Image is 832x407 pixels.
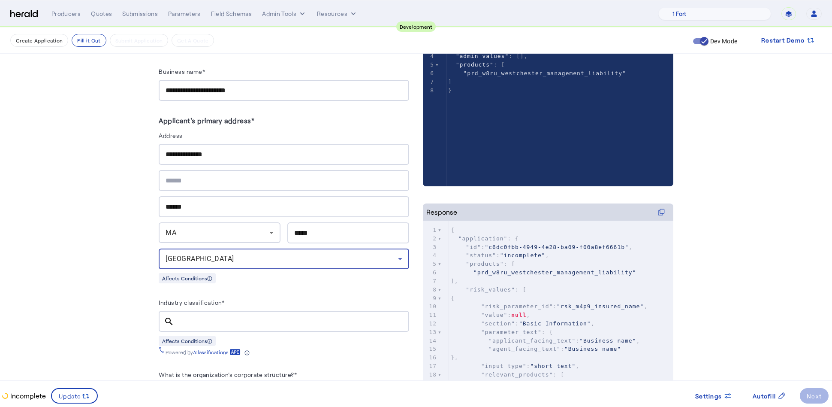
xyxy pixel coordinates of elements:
span: "parameter_text" [481,329,542,335]
span: [GEOGRAPHIC_DATA] [166,255,234,263]
a: /classifications [193,349,241,355]
span: "value" [481,312,508,318]
div: 4 [423,251,438,260]
div: 6 [423,268,438,277]
button: Autofill [746,388,793,404]
button: Submit Application [110,34,168,47]
span: "incomplete" [500,252,546,258]
div: 7 [423,277,438,286]
div: 4 [423,52,435,61]
span: : , [451,320,595,327]
span: : [ [448,61,505,68]
span: : { [451,329,553,335]
div: 17 [423,362,438,371]
div: Powered by [166,349,250,355]
span: } [448,87,452,94]
span: ], [451,278,458,284]
span: "application" [458,235,508,242]
label: Applicant's primary address* [159,116,254,125]
span: "section" [481,320,515,327]
div: 15 [423,345,438,353]
span: : [451,346,621,352]
span: null [511,312,526,318]
span: "prd_w8ru_westchester_management_liability" [463,70,626,76]
span: : , [451,312,530,318]
span: "risk_values" [466,286,515,293]
span: : , [451,337,640,344]
div: 12 [423,319,438,328]
span: "admin_values" [456,53,509,59]
button: Get A Quote [172,34,214,47]
div: 5 [423,61,435,69]
div: 8 [423,286,438,294]
div: 9 [423,294,438,303]
div: 18 [423,371,438,379]
div: Quotes [91,9,112,18]
label: Dev Mode [708,37,737,46]
p: Incomplete [9,391,46,401]
button: internal dropdown menu [262,9,307,18]
div: 2 [423,234,438,243]
div: 19 [423,379,438,388]
span: MA [166,228,176,237]
span: { [451,227,455,233]
div: 16 [423,353,438,362]
div: 10 [423,302,438,311]
img: Herald Logo [10,10,38,18]
span: "prd_w8ru_westchester_management_liability" [488,380,651,386]
div: 1 [423,226,438,234]
div: Development [396,21,436,32]
span: "status" [466,252,496,258]
span: "short_text" [530,363,576,369]
span: Restart Demo [761,35,805,46]
div: Field Schemas [211,9,252,18]
mat-icon: search [159,316,179,327]
span: "Business name" [579,337,636,344]
div: Affects Conditions [159,273,216,283]
span: : [ [451,261,515,267]
span: "rsk_m4p9_insured_name" [557,303,644,310]
span: "products" [466,261,503,267]
div: Response [426,207,457,217]
span: "Business name" [564,346,621,352]
div: Affects Conditions [159,336,216,346]
span: "input_type" [481,363,527,369]
span: "relevant_products" [481,371,553,378]
div: Producers [51,9,81,18]
div: 5 [423,260,438,268]
span: Settings [695,392,722,401]
label: What is the organization's corporate structure?* [159,371,297,378]
span: : , [451,244,633,250]
button: Create Application [10,34,68,47]
button: Settings [688,388,739,404]
span: Autofill [753,392,776,401]
span: : , [451,363,579,369]
button: Resources dropdown menu [317,9,358,18]
div: Parameters [168,9,201,18]
span: "c6dc0fbb-4949-4e28-ba09-f00a8ef6661b" [485,244,628,250]
div: 6 [423,69,435,78]
span: Update [59,392,81,401]
span: : { [451,235,519,242]
span: : , [451,252,549,258]
button: Restart Demo [754,33,822,48]
span: }, [451,354,458,361]
span: "Basic Information" [519,320,591,327]
span: "products" [456,61,494,68]
span: ] [448,79,452,85]
div: 3 [423,243,438,252]
div: 13 [423,328,438,337]
div: Submissions [122,9,158,18]
div: 8 [423,86,435,95]
span: "agent_facing_text" [488,346,561,352]
div: 14 [423,337,438,345]
div: 7 [423,78,435,86]
span: "risk_parameter_id" [481,303,553,310]
span: : , [451,303,648,310]
span: { [451,295,455,301]
span: "applicant_facing_text" [488,337,576,344]
span: : [], [448,53,528,59]
label: Business name* [159,68,205,75]
span: "id" [466,244,481,250]
button: Fill it Out [72,34,106,47]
